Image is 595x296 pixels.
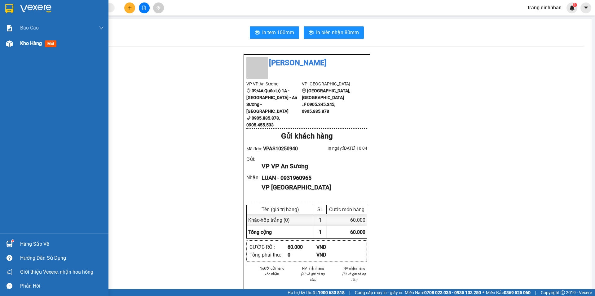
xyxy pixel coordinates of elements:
[302,88,350,100] b: [GEOGRAPHIC_DATA], [GEOGRAPHIC_DATA]
[302,102,335,114] b: 0905.345.345, 0905.885.878
[5,4,13,13] img: logo-vxr
[573,3,577,7] sup: 1
[328,207,365,212] div: Cước món hàng
[309,30,314,36] span: printer
[20,40,42,46] span: Kho hàng
[3,34,7,39] span: environment
[561,290,565,295] span: copyright
[580,2,591,13] button: caret-down
[20,24,39,32] span: Báo cáo
[314,214,327,226] div: 1
[153,2,164,13] button: aim
[20,239,104,249] div: Hàng sắp về
[124,2,135,13] button: plus
[300,266,326,271] li: NV nhận hàng
[316,207,325,212] div: SL
[249,243,288,251] div: CƯỚC RỒI :
[139,2,150,13] button: file-add
[246,130,367,142] div: Gửi khách hàng
[12,240,14,242] sup: 1
[20,281,104,291] div: Phản hồi
[288,251,316,259] div: 0
[316,243,345,251] div: VND
[128,6,132,10] span: plus
[246,116,280,127] b: 0905.885.878, 0905.455.533
[574,3,576,7] span: 1
[246,89,251,93] span: environment
[318,290,345,295] strong: 1900 633 818
[142,6,146,10] span: file-add
[246,145,307,153] div: Mã đơn:
[304,26,364,39] button: printerIn biên nhận 80mm
[262,174,362,182] div: LUAN - 0931960965
[43,26,82,47] li: VP [GEOGRAPHIC_DATA]
[20,253,104,263] div: Hướng dẫn sử dụng
[262,183,362,192] div: VP [GEOGRAPHIC_DATA]
[246,174,262,181] div: Nhận :
[262,162,362,171] div: VP VP An Sương
[7,255,12,261] span: question-circle
[248,229,272,235] span: Tổng cộng
[7,283,12,289] span: message
[246,155,262,163] div: Gửi :
[246,116,251,120] span: phone
[6,241,13,247] img: warehouse-icon
[350,229,365,235] span: 60.000
[504,290,531,295] strong: 0369 525 060
[288,243,316,251] div: 60.000
[302,89,306,93] span: environment
[302,80,357,87] li: VP [GEOGRAPHIC_DATA]
[307,145,367,152] div: In ngày: [DATE] 10:04
[327,214,367,226] div: 60.000
[3,26,43,33] li: VP VP An Sương
[355,289,403,296] span: Cung cấp máy in - giấy in:
[523,4,566,11] span: trang.dinhnhan
[316,251,345,259] div: VND
[569,5,575,11] img: icon-new-feature
[250,26,299,39] button: printerIn tem 100mm
[246,88,297,114] b: 39/4A Quốc Lộ 1A - [GEOGRAPHIC_DATA] - An Sương - [GEOGRAPHIC_DATA]
[6,25,13,31] img: solution-icon
[246,57,367,69] li: [PERSON_NAME]
[6,40,13,47] img: warehouse-icon
[341,266,367,271] li: NV nhận hàng
[486,289,531,296] span: Miền Bắc
[483,291,484,294] span: ⚪️
[3,3,90,15] li: [PERSON_NAME]
[583,5,589,11] span: caret-down
[342,272,366,282] i: (Kí và ghi rõ họ tên)
[248,207,312,212] div: Tên (giá trị hàng)
[301,272,325,282] i: (Kí và ghi rõ họ tên)
[259,266,285,277] li: Người gửi hàng xác nhận
[20,268,93,276] span: Giới thiệu Vexere, nhận hoa hồng
[424,290,481,295] strong: 0708 023 035 - 0935 103 250
[316,29,359,36] span: In biên nhận 80mm
[288,289,345,296] span: Hỗ trợ kỹ thuật:
[7,269,12,275] span: notification
[263,146,298,152] span: VPAS10250940
[99,25,104,30] span: down
[45,40,56,47] span: mới
[302,102,306,107] span: phone
[535,289,536,296] span: |
[319,229,322,235] span: 1
[3,34,42,73] b: 39/4A Quốc Lộ 1A - [GEOGRAPHIC_DATA] - An Sương - [GEOGRAPHIC_DATA]
[156,6,161,10] span: aim
[255,30,260,36] span: printer
[262,29,294,36] span: In tem 100mm
[249,251,288,259] div: Tổng phải thu :
[405,289,481,296] span: Miền Nam
[248,217,290,223] span: Khác - hộp trắng (0)
[246,80,302,87] li: VP VP An Sương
